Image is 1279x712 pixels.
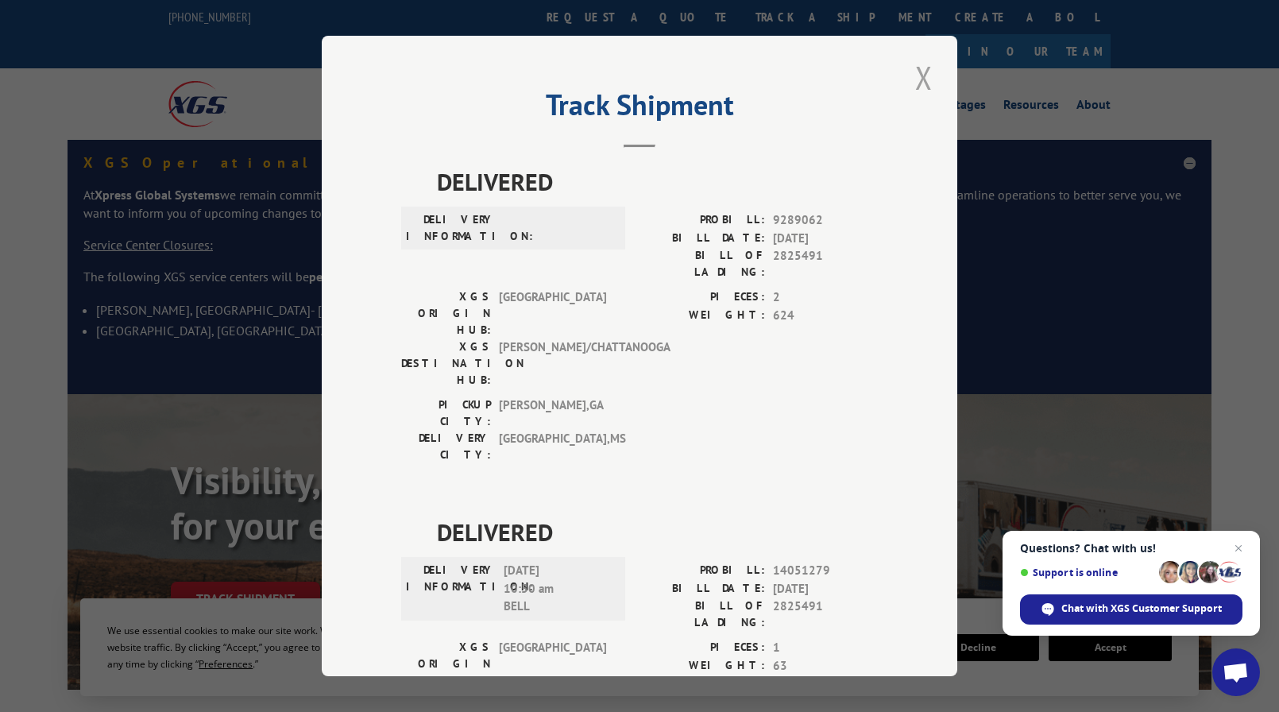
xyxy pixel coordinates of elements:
[499,339,606,389] span: [PERSON_NAME]/CHATTANOOGA
[437,164,878,199] span: DELIVERED
[639,306,765,324] label: WEIGHT:
[773,229,878,247] span: [DATE]
[639,656,765,675] label: WEIGHT:
[401,288,491,339] label: XGS ORIGIN HUB:
[773,211,878,230] span: 9289062
[639,579,765,598] label: BILL DATE:
[499,639,606,689] span: [GEOGRAPHIC_DATA]
[639,288,765,307] label: PIECES:
[639,639,765,657] label: PIECES:
[499,288,606,339] span: [GEOGRAPHIC_DATA]
[1212,648,1260,696] a: Open chat
[639,211,765,230] label: PROBILL:
[639,562,765,580] label: PROBILL:
[401,339,491,389] label: XGS DESTINATION HUB:
[401,397,491,430] label: PICKUP CITY:
[910,56,937,99] button: Close modal
[773,247,878,281] span: 2825491
[499,397,606,430] span: [PERSON_NAME] , GA
[406,211,496,245] label: DELIVERY INFORMATION:
[1020,542,1242,555] span: Questions? Chat with us!
[773,562,878,580] span: 14051279
[406,562,496,616] label: DELIVERY INFORMATION:
[504,562,611,616] span: [DATE] 10:50 am BELL
[1020,594,1242,625] span: Chat with XGS Customer Support
[773,598,878,631] span: 2825491
[401,639,491,689] label: XGS ORIGIN HUB:
[639,247,765,281] label: BILL OF LADING:
[499,430,606,463] span: [GEOGRAPHIC_DATA] , MS
[639,598,765,631] label: BILL OF LADING:
[639,229,765,247] label: BILL DATE:
[773,288,878,307] span: 2
[773,639,878,657] span: 1
[773,579,878,598] span: [DATE]
[1061,602,1222,616] span: Chat with XGS Customer Support
[773,306,878,324] span: 624
[401,94,878,124] h2: Track Shipment
[401,430,491,463] label: DELIVERY CITY:
[773,656,878,675] span: 63
[437,514,878,550] span: DELIVERED
[1020,567,1153,578] span: Support is online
